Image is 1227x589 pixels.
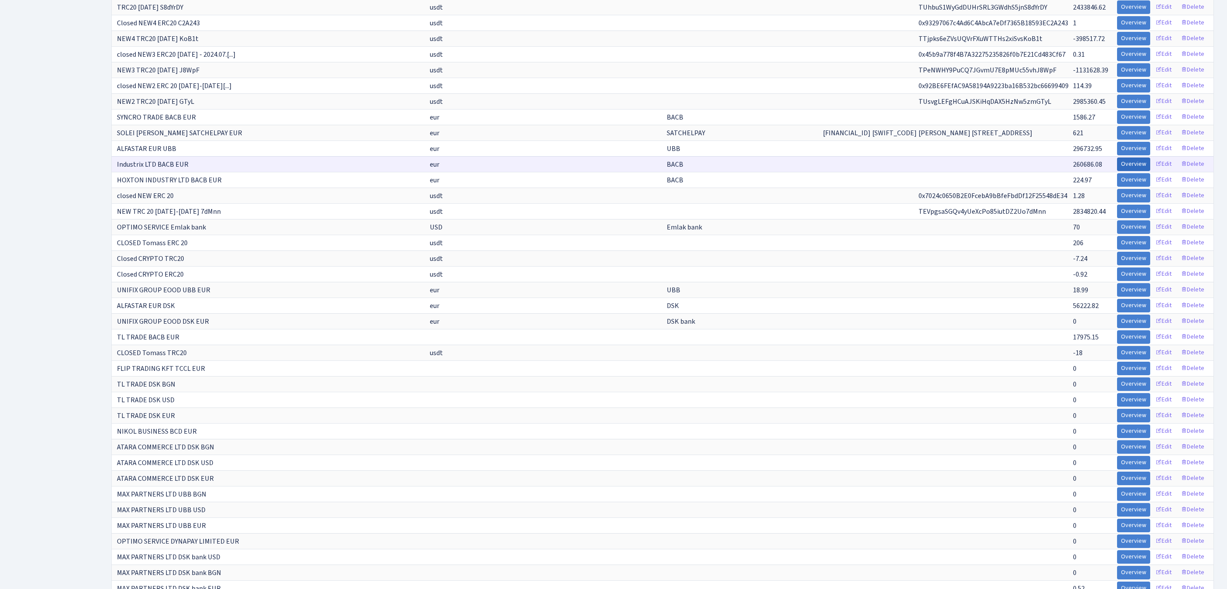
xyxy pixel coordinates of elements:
[1117,519,1150,532] a: Overview
[117,505,206,515] span: MAX PARTNERS LTD UBB USD
[117,568,221,578] span: MAX PARTNERS LTD DSK bank BGN
[1177,425,1208,438] a: Delete
[1152,346,1176,360] a: Edit
[1152,79,1176,92] a: Edit
[1177,95,1208,108] a: Delete
[1152,299,1176,312] a: Edit
[1177,299,1208,312] a: Delete
[430,238,443,248] span: usdt
[1177,158,1208,171] a: Delete
[1177,252,1208,265] a: Delete
[1117,252,1150,265] a: Overview
[1177,142,1208,155] a: Delete
[117,332,179,342] span: TL TRADE BACB EUR
[1117,409,1150,422] a: Overview
[1177,519,1208,532] a: Delete
[1117,63,1150,77] a: Overview
[1073,332,1099,342] span: 17975.15
[1177,393,1208,407] a: Delete
[430,175,439,185] span: eur
[1117,534,1150,548] a: Overview
[1177,503,1208,517] a: Delete
[667,317,695,326] span: DSK bank
[1152,377,1176,391] a: Edit
[1117,126,1150,140] a: Overview
[1117,425,1150,438] a: Overview
[430,223,442,232] span: USD
[117,97,194,106] span: NEW2 TRC20 [DATE] GTyL
[430,81,443,91] span: usdt
[117,380,175,389] span: TL TRADE DSK BGN
[1177,16,1208,30] a: Delete
[1152,220,1176,234] a: Edit
[1117,393,1150,407] a: Overview
[117,65,199,75] span: NEW3 TRC20 [DATE] J8WpF
[1177,346,1208,360] a: Delete
[1073,113,1095,122] span: 1586.27
[1152,456,1176,469] a: Edit
[872,128,917,138] span: [SWIFT_CODE]
[1152,487,1176,501] a: Edit
[1073,364,1076,373] span: 0
[1152,173,1176,187] a: Edit
[1073,411,1076,421] span: 0
[117,552,220,562] span: MAX PARTNERS LTD DSK bank USD
[919,18,1068,28] span: 0x93297067c4Ad6C4AbcA7eDf7365B18593EC2A243
[1152,236,1176,250] a: Edit
[117,348,187,358] span: CLOSED Tomass TRC20
[1152,472,1176,485] a: Edit
[117,50,236,59] span: closed NEW3 ERC20 [DATE] - 2024.07.[...]
[1177,550,1208,564] a: Delete
[1117,48,1150,61] a: Overview
[919,50,1066,59] span: 0x45b9a778f4B7A32275235826f0b7E21Cd483Cf67
[430,191,443,201] span: usdt
[117,191,174,201] span: closed NEW ERC 20
[919,191,1067,201] span: 0x7024c0650B2E0FcebA9bBfeFbdDf12F25548dE34
[117,301,175,311] span: ALFASTAR EUR DSK
[1177,534,1208,548] a: Delete
[117,128,242,138] span: SOLEI [PERSON_NAME] SATCHELPAY EUR
[117,270,184,279] span: Closed CRYPTO ERC20
[1152,519,1176,532] a: Edit
[823,128,871,138] span: [FINANCIAL_ID]
[117,81,232,91] span: closed NEW2 ERC 20 [DATE]-[DATE][...]
[1177,409,1208,422] a: Delete
[1177,110,1208,124] a: Delete
[1117,32,1150,45] a: Overview
[1073,128,1083,138] span: 621
[117,3,183,12] span: TRC20 [DATE] S8dYrDY
[1152,142,1176,155] a: Edit
[1177,32,1208,45] a: Delete
[1073,427,1076,436] span: 0
[117,395,175,405] span: TL TRADE DSK USD
[117,223,206,232] span: OPTIMO SERVICE Emlak bank
[1117,173,1150,187] a: Overview
[1117,283,1150,297] a: Overview
[1177,472,1208,485] a: Delete
[1073,442,1076,452] span: 0
[430,65,443,75] span: usdt
[1152,315,1176,328] a: Edit
[1152,283,1176,297] a: Edit
[1073,474,1076,483] span: 0
[430,207,443,216] span: usdt
[1073,207,1106,216] span: 2834820.44
[117,442,214,452] span: ATARA COMMERCE LTD DSK BGN
[1073,34,1105,44] span: -398517.72
[1117,158,1150,171] a: Overview
[919,3,1047,12] span: TUhbuS1WyGdDUHrSRL3GWdhS5jnS8dYrDY
[919,97,1051,106] span: TUsvgLEFgHCuAJSKiHqDAX5HzNw5zmGTyL
[1152,425,1176,438] a: Edit
[1152,362,1176,375] a: Edit
[1073,81,1092,91] span: 114.39
[117,254,184,264] span: Closed CRYPTO TRC20
[1117,79,1150,92] a: Overview
[1117,95,1150,108] a: Overview
[1177,173,1208,187] a: Delete
[919,207,1046,216] span: TEVpgsaSGQv4yUeXcPo85iutDZ2Uo7dMnn
[430,128,439,138] span: eur
[1073,568,1076,578] span: 0
[1073,458,1076,468] span: 0
[117,285,210,295] span: UNIFIX GROUP EOOD UBB EUR
[1117,315,1150,328] a: Overview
